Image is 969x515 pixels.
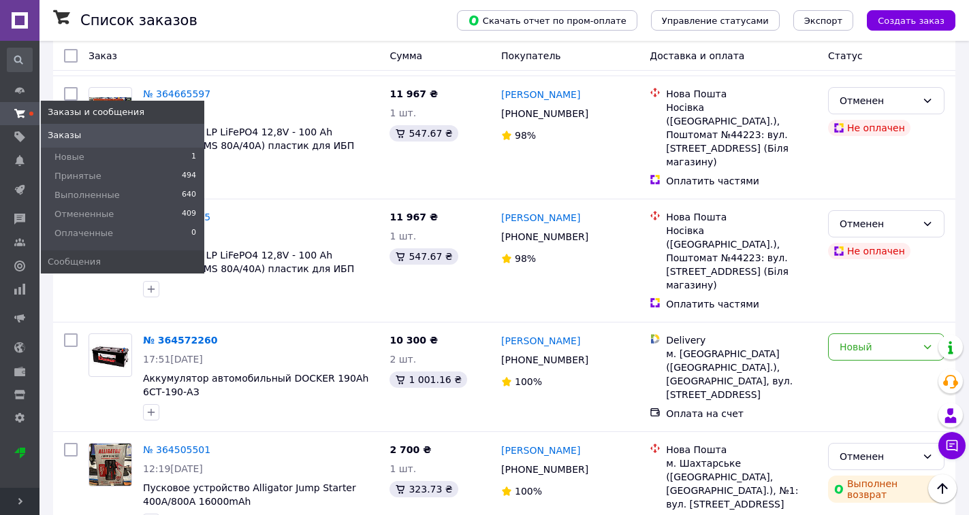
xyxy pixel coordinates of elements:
span: Сообщения [48,256,101,268]
span: 1 шт. [390,463,416,474]
button: Создать заказ [867,10,955,31]
a: Фото товару [89,443,132,486]
span: Оплаченные [54,227,113,239]
span: 100% [515,486,542,497]
img: Фото товару [89,341,131,369]
span: Заказы и сообщения [48,106,144,118]
span: Экспорт [804,16,842,26]
span: 1 шт. [390,231,416,242]
span: 1 [191,151,196,163]
div: Оплатить частями [666,174,817,188]
a: № 364572260 [143,335,217,346]
span: Заказ [89,50,117,61]
a: № 364665597 [143,88,210,99]
button: Чат с покупателем [938,432,966,459]
span: Управление статусами [662,16,769,26]
span: 100% [515,376,542,387]
div: Оплатить частями [666,297,817,311]
a: [PERSON_NAME] [501,88,580,101]
div: Delivery [666,333,817,347]
div: 1 001.16 ₴ [390,371,467,388]
div: Нова Пошта [666,210,817,224]
div: Носівка ([GEOGRAPHIC_DATA].), Поштомат №44223: вул. [STREET_ADDRESS] (Біля магазину) [666,101,817,169]
span: 11 967 ₴ [390,212,438,222]
a: № 364505501 [143,444,210,455]
div: Выполнен возврат [828,476,944,503]
h1: Список заказов [80,12,197,29]
span: 2 700 ₴ [390,444,431,455]
span: Статус [828,50,863,61]
span: Новые [54,151,84,163]
span: 640 [182,189,196,201]
div: Оплата на счет [666,407,817,420]
div: [PHONE_NUMBER] [498,460,591,479]
a: Акумулятор LP LiFePO4 12,8V - 100 Ah (1280Wh) (BMS 80A/40А) пластик для ИБП [143,250,354,274]
span: 2 шт. [390,354,416,365]
a: Фото товару [89,87,132,131]
div: Новый [840,339,917,354]
div: Не оплачен [828,243,910,259]
a: Аккумулятор автомобильный DOCKER 190Ah 6СТ-190-АЗ [143,373,368,397]
span: Доставка и оплата [650,50,744,61]
a: [PERSON_NAME] [501,334,580,348]
a: Фото товару [89,333,132,377]
a: Заказы [41,124,204,147]
div: [PHONE_NUMBER] [498,227,591,246]
span: 1 шт. [390,107,416,118]
span: Принятые [54,170,101,182]
a: [PERSON_NAME] [501,444,580,457]
span: 494 [182,170,196,182]
div: Отменен [840,449,917,464]
div: м. Шахтарське ([GEOGRAPHIC_DATA], [GEOGRAPHIC_DATA].), №1: вул. [STREET_ADDRESS] [666,456,817,511]
span: 11 967 ₴ [390,88,438,99]
a: Создать заказ [853,14,955,25]
a: Пусковое устройство Alligator Jump Starter 400A/800A 16000mAh [143,482,356,507]
span: Создать заказ [878,16,944,26]
span: 12:19[DATE] [143,463,203,474]
div: Не оплачен [828,120,910,136]
span: Покупатель [501,50,561,61]
div: 323.73 ₴ [390,481,458,497]
div: 547.67 ₴ [390,248,458,265]
button: Экспорт [793,10,853,31]
div: Нова Пошта [666,87,817,101]
button: Управление статусами [651,10,780,31]
img: Фото товару [89,444,131,486]
div: Отменен [840,216,917,231]
span: 409 [182,208,196,220]
span: 98% [515,253,536,264]
span: Скачать отчет по пром-оплате [468,14,626,27]
span: Отмененные [54,208,114,220]
span: Выполненные [54,189,120,201]
span: Сумма [390,50,422,61]
div: 547.67 ₴ [390,125,458,142]
span: Заказы [48,129,81,142]
span: 98% [515,130,536,141]
a: Акумулятор LP LiFePO4 12,8V - 100 Ah (1280Wh) (BMS 80A/40А) пластик для ИБП [143,127,354,151]
div: Нова Пошта [666,443,817,456]
div: [PHONE_NUMBER] [498,104,591,123]
div: [PHONE_NUMBER] [498,350,591,369]
div: Отменен [840,93,917,108]
a: Сообщения [41,250,204,273]
div: Носівка ([GEOGRAPHIC_DATA].), Поштомат №44223: вул. [STREET_ADDRESS] (Біля магазину) [666,224,817,292]
button: Скачать отчет по пром-оплате [457,10,637,31]
div: м. [GEOGRAPHIC_DATA] ([GEOGRAPHIC_DATA].), [GEOGRAPHIC_DATA], вул. [STREET_ADDRESS] [666,347,817,401]
span: 0 [191,227,196,239]
span: 17:51[DATE] [143,354,203,365]
img: Фото товару [89,97,131,121]
span: 10 300 ₴ [390,335,438,346]
a: [PERSON_NAME] [501,211,580,225]
button: Наверх [928,474,957,503]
